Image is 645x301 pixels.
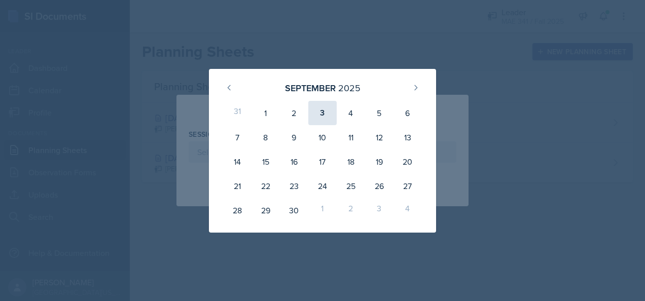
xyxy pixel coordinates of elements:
[365,198,393,222] div: 3
[223,125,252,149] div: 7
[393,125,422,149] div: 13
[393,198,422,222] div: 4
[337,198,365,222] div: 2
[280,174,308,198] div: 23
[393,101,422,125] div: 6
[308,174,337,198] div: 24
[223,101,252,125] div: 31
[252,149,280,174] div: 15
[365,125,393,149] div: 12
[223,198,252,222] div: 28
[280,198,308,222] div: 30
[280,149,308,174] div: 16
[365,149,393,174] div: 19
[337,125,365,149] div: 11
[337,149,365,174] div: 18
[365,174,393,198] div: 26
[365,101,393,125] div: 5
[252,101,280,125] div: 1
[337,174,365,198] div: 25
[308,149,337,174] div: 17
[252,198,280,222] div: 29
[393,174,422,198] div: 27
[308,125,337,149] div: 10
[337,101,365,125] div: 4
[252,174,280,198] div: 22
[393,149,422,174] div: 20
[252,125,280,149] div: 8
[280,125,308,149] div: 9
[280,101,308,125] div: 2
[308,101,337,125] div: 3
[285,81,336,95] div: September
[223,174,252,198] div: 21
[308,198,337,222] div: 1
[223,149,252,174] div: 14
[338,81,361,95] div: 2025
